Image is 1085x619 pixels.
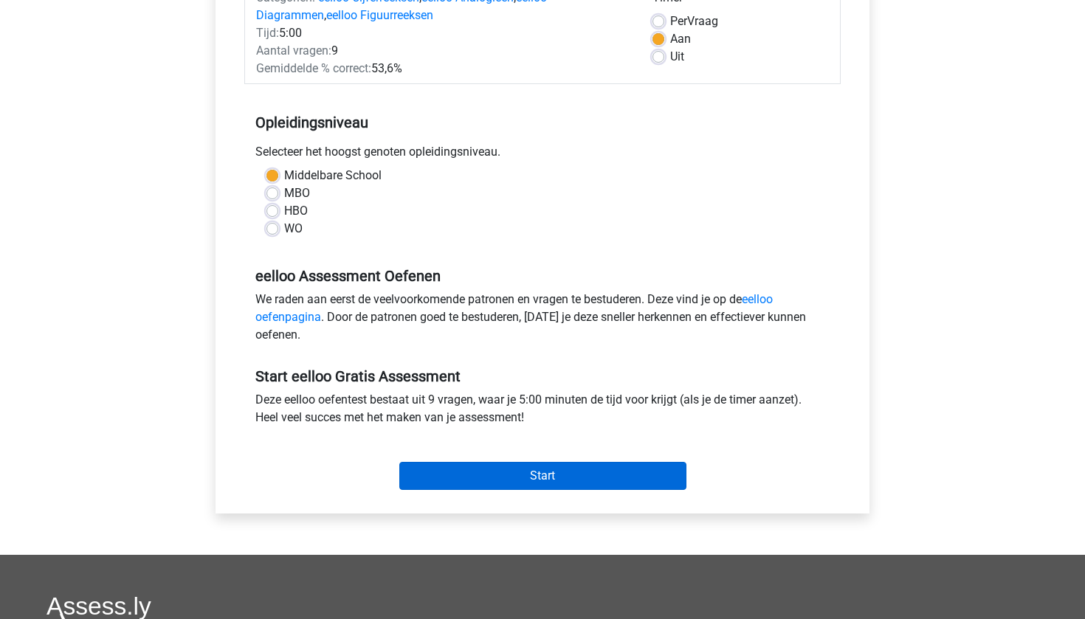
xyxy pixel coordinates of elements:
label: WO [284,220,303,238]
div: Deze eelloo oefentest bestaat uit 9 vragen, waar je 5:00 minuten de tijd voor krijgt (als je de t... [244,391,841,432]
span: Aantal vragen: [256,44,331,58]
div: 9 [245,42,641,60]
div: 5:00 [245,24,641,42]
h5: Opleidingsniveau [255,108,830,137]
span: Per [670,14,687,28]
label: HBO [284,202,308,220]
label: MBO [284,184,310,202]
input: Start [399,462,686,490]
label: Middelbare School [284,167,382,184]
h5: eelloo Assessment Oefenen [255,267,830,285]
div: Selecteer het hoogst genoten opleidingsniveau. [244,143,841,167]
span: Gemiddelde % correct: [256,61,371,75]
div: We raden aan eerst de veelvoorkomende patronen en vragen te bestuderen. Deze vind je op de . Door... [244,291,841,350]
span: Tijd: [256,26,279,40]
a: eelloo Figuurreeksen [326,8,433,22]
label: Vraag [670,13,718,30]
h5: Start eelloo Gratis Assessment [255,367,830,385]
label: Aan [670,30,691,48]
div: 53,6% [245,60,641,77]
label: Uit [670,48,684,66]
